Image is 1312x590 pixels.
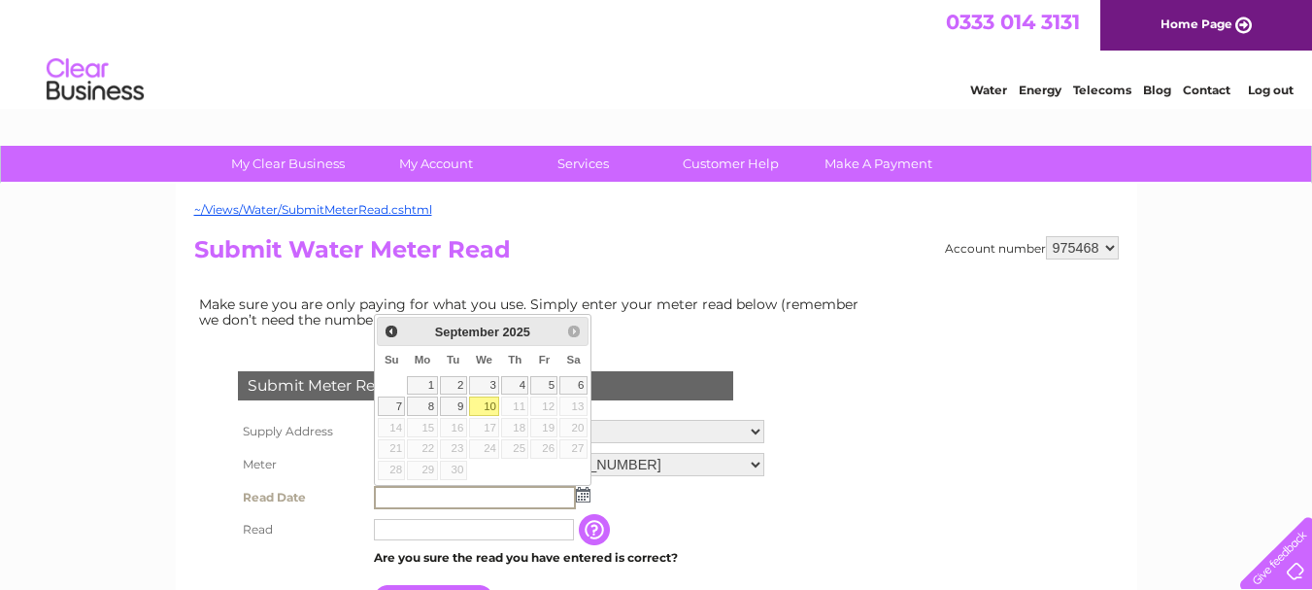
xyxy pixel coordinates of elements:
[233,481,369,514] th: Read Date
[233,448,369,481] th: Meter
[435,325,499,339] span: September
[1248,83,1294,97] a: Log out
[567,354,581,365] span: Saturday
[369,545,769,571] td: Are you sure the read you have entered is correct?
[355,146,516,182] a: My Account
[945,236,1119,260] div: Account number
[407,376,437,396] a: 1
[539,354,551,365] span: Friday
[970,83,1007,97] a: Water
[385,354,399,365] span: Sunday
[576,487,590,503] img: ...
[1073,83,1131,97] a: Telecoms
[407,397,437,416] a: 8
[946,10,1080,34] a: 0333 014 3131
[798,146,959,182] a: Make A Payment
[502,325,529,339] span: 2025
[1019,83,1061,97] a: Energy
[440,376,467,396] a: 2
[194,236,1119,273] h2: Submit Water Meter Read
[46,51,145,110] img: logo.png
[579,514,614,545] input: Information
[238,371,733,400] div: Submit Meter Read
[469,397,500,416] a: 10
[508,354,521,365] span: Thursday
[469,376,500,396] a: 3
[378,397,405,416] a: 7
[194,292,874,332] td: Make sure you are only paying for what you use. Simply enter your meter read below (remember we d...
[530,376,557,396] a: 5
[501,376,528,396] a: 4
[447,354,459,365] span: Tuesday
[651,146,811,182] a: Customer Help
[384,324,399,339] span: Prev
[194,202,432,217] a: ~/Views/Water/SubmitMeterRead.cshtml
[440,397,467,416] a: 9
[233,514,369,545] th: Read
[380,320,402,342] a: Prev
[208,146,368,182] a: My Clear Business
[233,415,369,448] th: Supply Address
[198,11,1116,94] div: Clear Business is a trading name of Verastar Limited (registered in [GEOGRAPHIC_DATA] No. 3667643...
[503,146,663,182] a: Services
[1143,83,1171,97] a: Blog
[1183,83,1230,97] a: Contact
[476,354,492,365] span: Wednesday
[559,376,587,396] a: 6
[415,354,431,365] span: Monday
